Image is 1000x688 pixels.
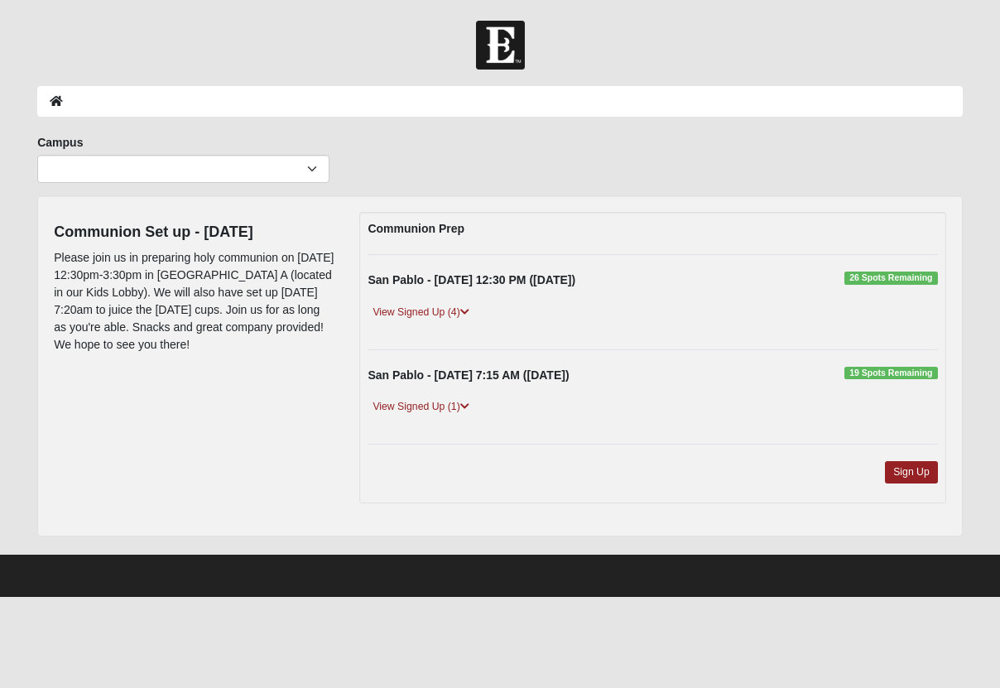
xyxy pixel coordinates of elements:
p: Please join us in preparing holy communion on [DATE] 12:30pm-3:30pm in [GEOGRAPHIC_DATA] A (locat... [54,249,334,354]
a: View Signed Up (4) [368,304,474,321]
label: Campus [37,134,83,151]
h4: Communion Set up - [DATE] [54,224,334,242]
strong: Communion Prep [368,222,464,235]
strong: San Pablo - [DATE] 7:15 AM ([DATE]) [368,368,569,382]
strong: San Pablo - [DATE] 12:30 PM ([DATE]) [368,273,575,286]
span: 26 Spots Remaining [844,272,938,285]
span: 19 Spots Remaining [844,367,938,380]
img: Church of Eleven22 Logo [476,21,525,70]
a: View Signed Up (1) [368,398,474,416]
a: Sign Up [885,461,938,484]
